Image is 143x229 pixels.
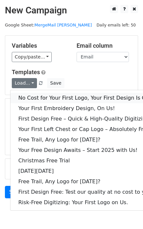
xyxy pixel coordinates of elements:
[77,42,132,49] h5: Email column
[5,186,27,198] a: Send
[94,22,138,29] span: Daily emails left: 50
[12,78,37,88] a: Load...
[12,42,67,49] h5: Variables
[34,23,92,27] a: MergeMail [PERSON_NAME]
[94,23,138,27] a: Daily emails left: 50
[47,78,64,88] button: Save
[5,5,138,16] h2: New Campaign
[110,198,143,229] iframe: Chat Widget
[12,69,40,75] a: Templates
[12,52,52,62] a: Copy/paste...
[5,23,92,27] small: Google Sheet:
